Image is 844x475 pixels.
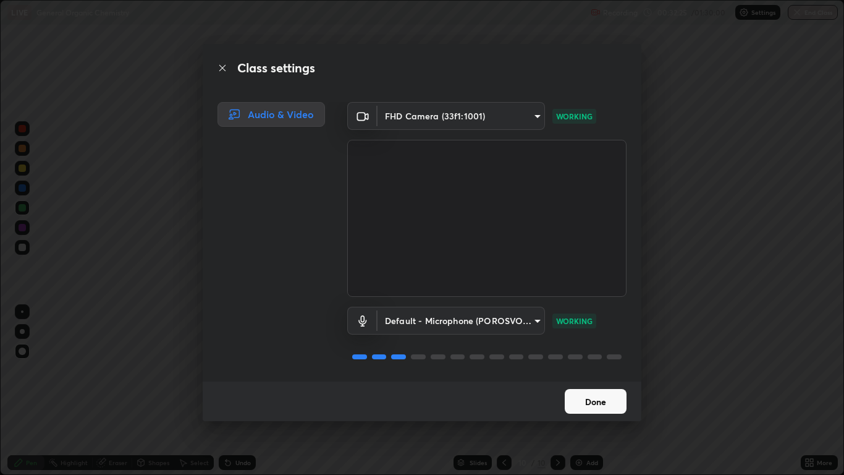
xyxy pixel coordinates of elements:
[378,307,545,335] div: FHD Camera (33f1:1001)
[378,102,545,130] div: FHD Camera (33f1:1001)
[565,389,627,414] button: Done
[556,315,593,327] p: WORKING
[556,111,593,122] p: WORKING
[217,102,325,127] div: Audio & Video
[237,59,315,77] h2: Class settings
